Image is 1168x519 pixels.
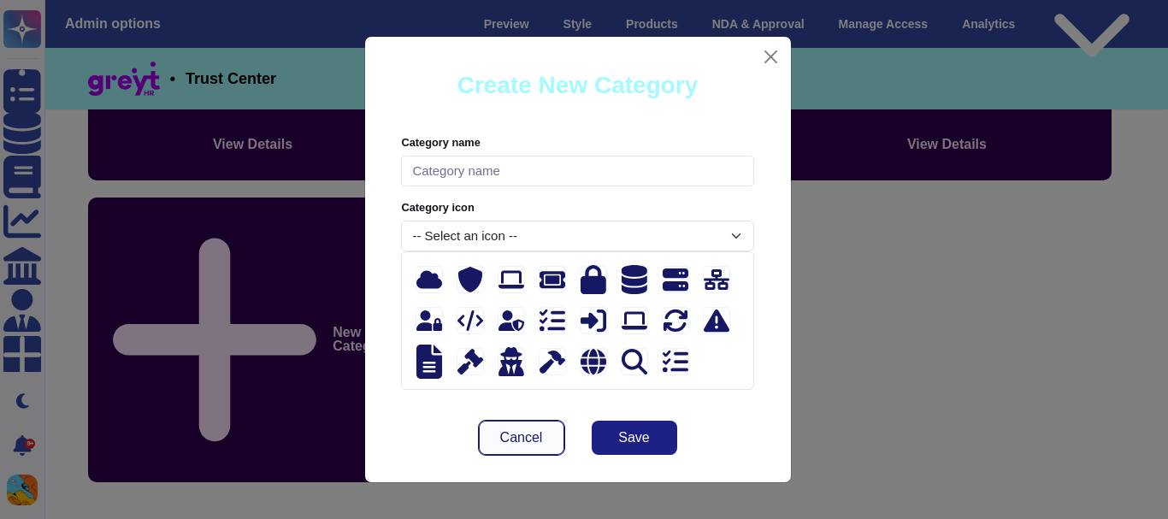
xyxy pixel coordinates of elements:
button: Cancel [479,421,564,455]
span: Save [618,431,649,445]
div: -- Select an icon -- [401,221,753,252]
span: Cancel [500,431,543,445]
label: Category name [401,138,753,149]
button: Save [592,421,677,455]
label: Category icon [401,203,753,214]
button: Close [758,44,784,70]
input: Category name [401,156,753,187]
div: Create New Category [457,77,699,94]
